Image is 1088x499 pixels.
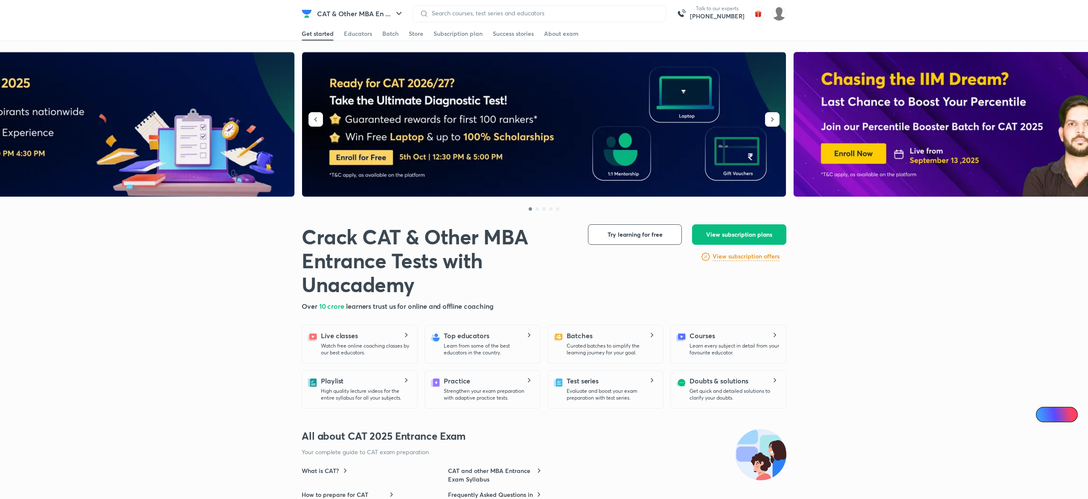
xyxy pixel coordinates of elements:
[689,376,748,386] h5: Doubts & solutions
[321,376,343,386] h5: Playlist
[433,27,483,41] a: Subscription plan
[689,331,715,341] h5: Courses
[346,302,494,310] span: learners trust us for online and offline coaching
[448,467,535,484] h6: CAT and other MBA Entrance Exam Syllabus
[321,388,410,401] p: High quality lecture videos for the entire syllabus for all your subjects.
[428,10,659,17] input: Search courses, test series and educators
[690,5,745,12] p: Talk to our experts
[713,252,780,262] a: View subscription offers
[493,27,534,41] a: Success stories
[567,376,599,386] h5: Test series
[567,331,592,341] h5: Batches
[302,29,334,38] div: Get started
[772,6,786,21] img: Nilesh
[344,27,372,41] a: Educators
[567,342,656,356] p: Curated batches to simplify the learning journey for your goal.
[567,388,656,401] p: Evaluate and boost your exam preparation with test series.
[321,342,410,356] p: Watch free online coaching classes by our best educators.
[409,29,423,38] div: Store
[302,224,574,296] h1: Crack CAT & Other MBA Entrance Tests with Unacademy
[312,5,409,22] button: CAT & Other MBA En ...
[444,331,489,341] h5: Top educators
[673,5,690,22] img: call-us
[344,29,372,38] div: Educators
[382,29,399,38] div: Batch
[544,29,579,38] div: About exam
[319,302,346,310] span: 10 crore
[444,388,533,401] p: Strengthen your exam preparation with adaptive practice tests.
[302,429,786,443] h3: All about CAT 2025 Entrance Exam
[433,29,483,38] div: Subscription plan
[692,224,786,245] button: View subscription plans
[382,27,399,41] a: Batch
[302,467,349,475] a: What is CAT?
[689,342,779,356] p: Learn every subject in detail from your favourite educator.
[302,467,339,475] h6: What is CAT?
[689,388,779,401] p: Get quick and detailed solutions to clarify your doubts.
[1036,407,1078,422] a: Ai Doubts
[302,448,714,456] p: Your complete guide to CAT exam preparation.
[706,230,772,239] span: View subscription plans
[302,9,312,19] img: Company Logo
[1050,411,1073,418] span: Ai Doubts
[302,302,319,310] span: Over
[713,252,780,261] h6: View subscription offers
[608,230,663,239] span: Try learning for free
[544,27,579,41] a: About exam
[448,467,542,484] a: CAT and other MBA Entrance Exam Syllabus
[409,27,423,41] a: Store
[444,376,470,386] h5: Practice
[493,29,534,38] div: Success stories
[444,342,533,356] p: Learn from some of the best educators in the country.
[1041,411,1048,418] img: Icon
[690,12,745,20] a: [PHONE_NUMBER]
[302,27,334,41] a: Get started
[751,7,765,20] img: avatar
[735,429,786,480] img: all-about-exam
[321,331,358,341] h5: Live classes
[588,224,682,245] button: Try learning for free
